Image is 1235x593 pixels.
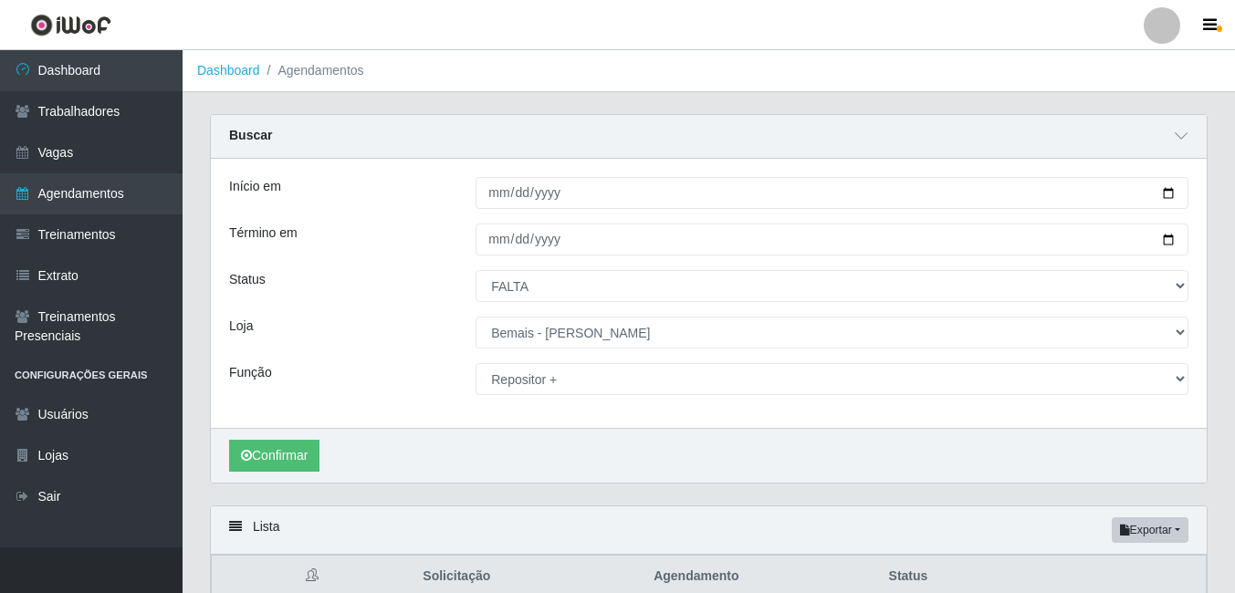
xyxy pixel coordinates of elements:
[229,317,253,336] label: Loja
[197,63,260,78] a: Dashboard
[229,177,281,196] label: Início em
[476,177,1188,209] input: 00/00/0000
[229,363,272,382] label: Função
[476,224,1188,255] input: 00/00/0000
[260,61,364,80] li: Agendamentos
[1112,517,1188,543] button: Exportar
[211,506,1207,555] div: Lista
[229,440,319,472] button: Confirmar
[229,224,298,243] label: Término em
[30,14,111,36] img: CoreUI Logo
[229,128,272,142] strong: Buscar
[229,270,266,289] label: Status
[183,50,1235,92] nav: breadcrumb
